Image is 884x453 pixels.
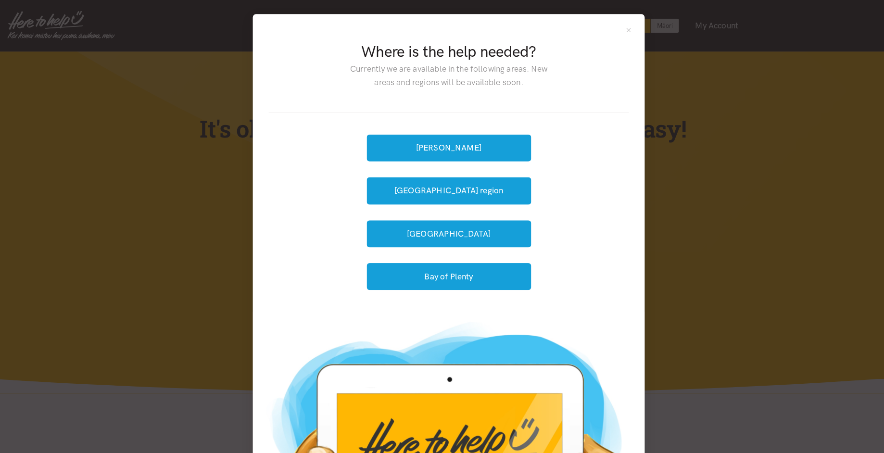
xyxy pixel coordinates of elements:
[614,25,622,34] button: Close
[362,258,523,284] button: Bay of Plenty
[338,41,546,61] h2: Where is the help needed?
[362,216,523,242] button: [GEOGRAPHIC_DATA]
[362,174,523,200] button: [GEOGRAPHIC_DATA] region
[338,61,546,87] p: Currently we are available in the following areas. New areas and regions will be available soon.
[362,132,523,158] button: [PERSON_NAME]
